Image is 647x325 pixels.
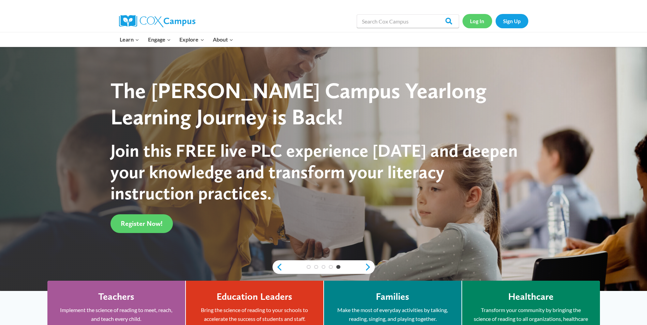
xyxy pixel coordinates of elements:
[462,14,492,28] a: Log In
[314,265,318,269] a: 2
[121,219,163,228] span: Register Now!
[217,291,292,303] h4: Education Leaders
[111,214,173,233] a: Register Now!
[111,78,524,130] div: The [PERSON_NAME] Campus Yearlong Learning Journey is Back!
[144,32,175,47] button: Child menu of Engage
[508,291,554,303] h4: Healthcare
[116,32,238,47] nav: Primary Navigation
[116,32,144,47] button: Child menu of Learn
[58,306,175,323] p: Implement the science of reading to meet, reach, and teach every child.
[175,32,209,47] button: Child menu of Explore
[357,14,459,28] input: Search Cox Campus
[98,291,134,303] h4: Teachers
[334,306,451,323] p: Make the most of everyday activities by talking, reading, singing, and playing together.
[365,263,375,271] a: next
[329,265,333,269] a: 4
[376,291,409,303] h4: Families
[111,140,518,204] span: Join this FREE live PLC experience [DATE] and deepen your knowledge and transform your literacy i...
[119,15,195,27] img: Cox Campus
[196,306,313,323] p: Bring the science of reading to your schools to accelerate the success of students and staff.
[307,265,311,269] a: 1
[336,265,340,269] a: 5
[462,14,528,28] nav: Secondary Navigation
[273,260,375,274] div: content slider buttons
[273,263,283,271] a: previous
[322,265,326,269] a: 3
[208,32,238,47] button: Child menu of About
[496,14,528,28] a: Sign Up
